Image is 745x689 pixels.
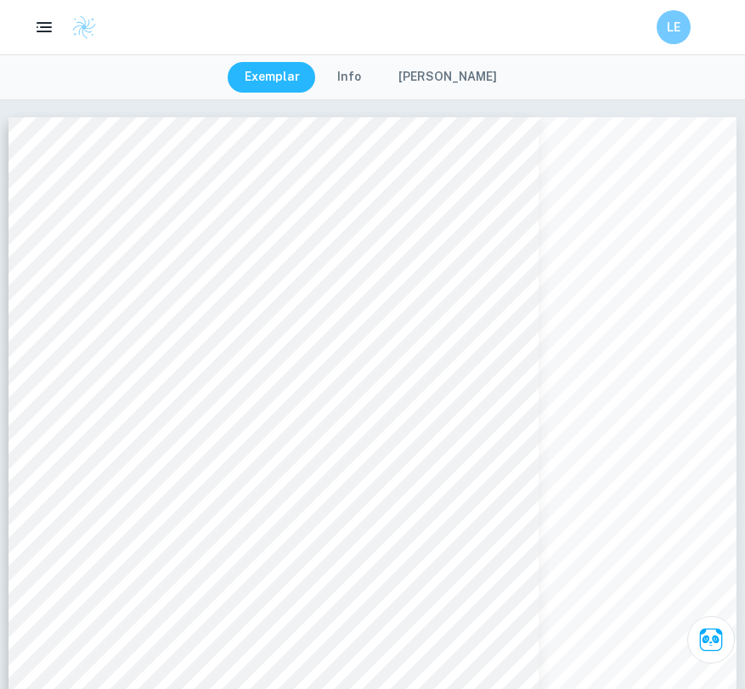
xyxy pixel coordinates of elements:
[657,10,691,44] button: LE
[61,14,97,40] a: Clastify logo
[320,62,378,93] button: Info
[687,616,735,664] button: Ask Clai
[228,62,317,93] button: Exemplar
[664,18,684,37] h6: LE
[71,14,97,40] img: Clastify logo
[381,62,514,93] button: [PERSON_NAME]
